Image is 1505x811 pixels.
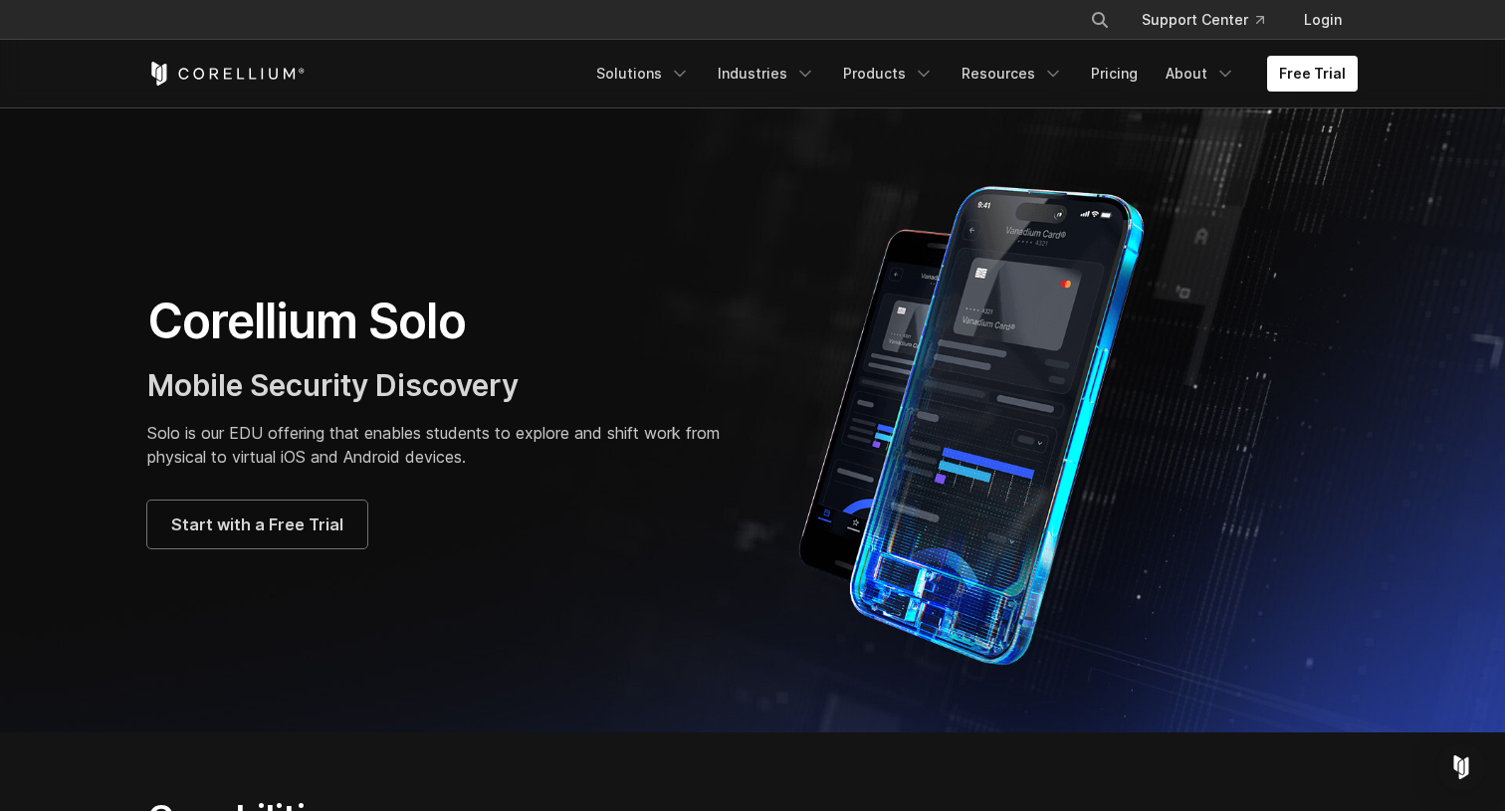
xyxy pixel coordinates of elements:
[1126,2,1280,38] a: Support Center
[706,56,827,92] a: Industries
[147,367,519,403] span: Mobile Security Discovery
[584,56,1358,92] div: Navigation Menu
[1267,56,1358,92] a: Free Trial
[1437,743,1485,791] div: Open Intercom Messenger
[1288,2,1358,38] a: Login
[831,56,946,92] a: Products
[772,171,1200,669] img: Corellium Solo for mobile app security solutions
[171,512,343,536] span: Start with a Free Trial
[147,501,367,548] a: Start with a Free Trial
[584,56,702,92] a: Solutions
[1066,2,1358,38] div: Navigation Menu
[950,56,1075,92] a: Resources
[1082,2,1118,38] button: Search
[147,292,733,351] h1: Corellium Solo
[147,421,733,469] p: Solo is our EDU offering that enables students to explore and shift work from physical to virtual...
[1079,56,1150,92] a: Pricing
[147,62,306,86] a: Corellium Home
[1154,56,1247,92] a: About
